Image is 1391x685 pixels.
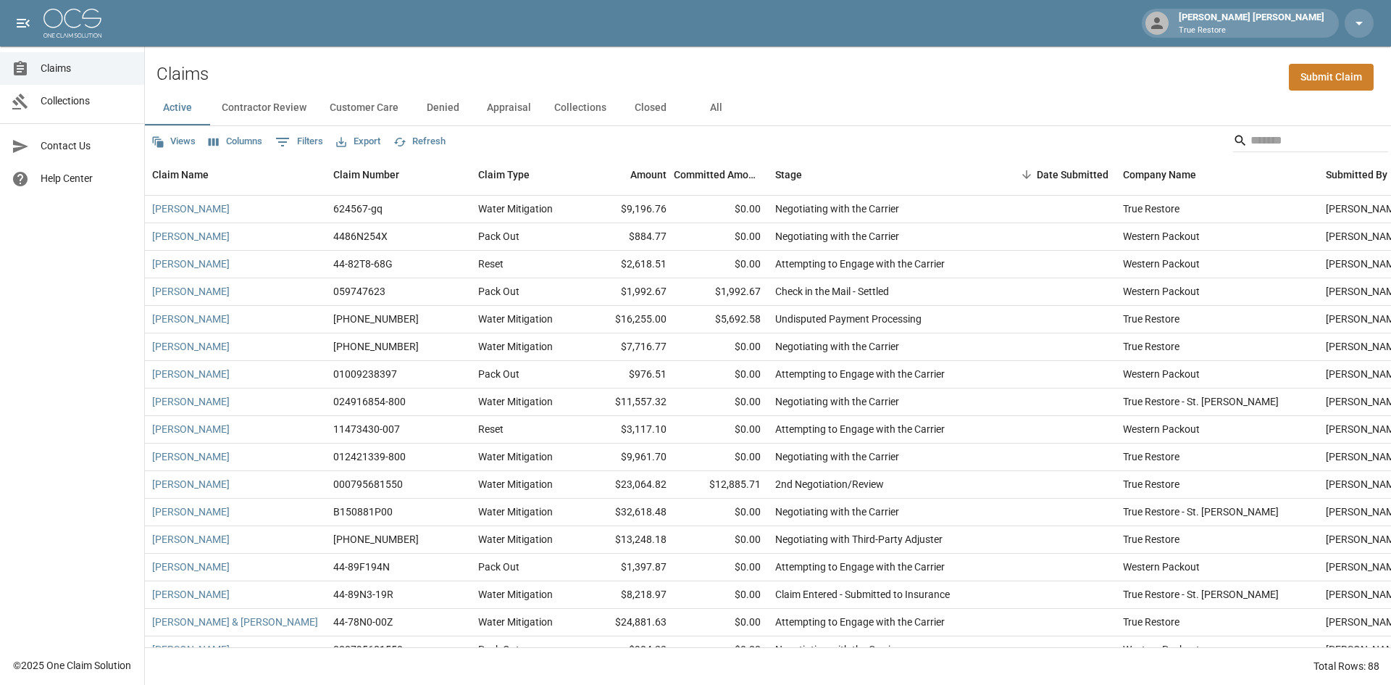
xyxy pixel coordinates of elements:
button: Refresh [390,130,449,153]
div: $9,961.70 [580,444,674,471]
a: [PERSON_NAME] [152,284,230,299]
div: Stage [768,154,985,195]
div: Water Mitigation [478,532,553,547]
div: True Restore [1123,202,1179,216]
h2: Claims [156,64,209,85]
div: 300-0465420-2025 [333,312,419,326]
div: True Restore - St. George [1123,587,1279,602]
button: Show filters [272,130,327,154]
div: Claim Number [333,154,399,195]
div: Negotiating with the Carrier [775,339,899,354]
div: dynamic tabs [145,91,1391,125]
div: Western Packout [1123,257,1200,271]
div: 624567-gq [333,202,383,216]
div: Negotiating with the Carrier [775,394,899,409]
div: Water Mitigation [478,339,553,354]
div: $0.00 [674,526,768,554]
div: 4486N254X [333,229,388,244]
div: $884.77 [580,223,674,251]
button: Denied [410,91,475,125]
div: 300-0251904-2024 [333,339,419,354]
div: Claim Number [326,154,471,195]
span: Contact Us [41,138,133,154]
button: Export [333,130,384,153]
div: $0.00 [674,416,768,444]
div: Water Mitigation [478,394,553,409]
div: 2nd Negotiation/Review [775,477,884,491]
div: Attempting to Engage with the Carrier [775,422,945,436]
button: Collections [543,91,618,125]
div: $0.00 [674,609,768,636]
div: $0.00 [674,554,768,581]
div: 059747623 [333,284,385,299]
div: $2,618.51 [580,251,674,278]
a: [PERSON_NAME] [152,477,230,491]
button: Sort [1016,165,1037,185]
button: Closed [618,91,683,125]
div: True Restore [1123,339,1179,354]
div: True Restore [1123,449,1179,464]
div: Attempting to Engage with the Carrier [775,367,945,381]
div: Negotiating with the Carrier [775,229,899,244]
div: 44-89N3-19R [333,587,393,602]
a: [PERSON_NAME] [152,312,230,326]
div: 01-009-011439 [333,532,419,547]
a: [PERSON_NAME] [152,642,230,657]
a: [PERSON_NAME] [152,449,230,464]
div: $0.00 [674,333,768,361]
div: Attempting to Engage with the Carrier [775,257,945,271]
a: [PERSON_NAME] & [PERSON_NAME] [152,615,318,629]
div: Water Mitigation [478,505,553,519]
div: $11,557.32 [580,389,674,416]
div: Negotiating with the Carrier [775,202,899,216]
div: Water Mitigation [478,615,553,629]
div: Undisputed Payment Processing [775,312,922,326]
div: $0.00 [674,251,768,278]
div: Negotiating with the Carrier [775,449,899,464]
div: $3,117.10 [580,416,674,444]
a: [PERSON_NAME] [152,367,230,381]
span: Collections [41,94,133,109]
img: ocs-logo-white-transparent.png [43,9,101,38]
div: Western Packout [1123,367,1200,381]
div: Company Name [1123,154,1196,195]
a: [PERSON_NAME] [152,229,230,244]
div: $0.00 [674,499,768,526]
div: $23,064.82 [580,471,674,499]
div: Claim Type [478,154,530,195]
div: Company Name [1116,154,1319,195]
div: Total Rows: 88 [1313,659,1379,673]
div: $0.00 [674,636,768,664]
div: True Restore - St. George [1123,394,1279,409]
a: [PERSON_NAME] [152,394,230,409]
button: Views [148,130,199,153]
button: Select columns [205,130,266,153]
p: True Restore [1179,25,1324,37]
div: Date Submitted [1037,154,1108,195]
div: Claim Type [471,154,580,195]
div: Attempting to Engage with the Carrier [775,615,945,629]
button: Contractor Review [210,91,318,125]
div: Pack Out [478,229,519,244]
div: True Restore - St. George [1123,505,1279,519]
div: B150881P00 [333,505,393,519]
div: Reset [478,422,504,436]
div: $0.00 [674,361,768,389]
div: $24,881.63 [580,609,674,636]
div: Amount [630,154,667,195]
div: Committed Amount [674,154,761,195]
div: $12,885.71 [674,471,768,499]
div: $9,196.76 [580,196,674,223]
div: Claim Name [152,154,209,195]
div: True Restore [1123,312,1179,326]
a: [PERSON_NAME] [152,505,230,519]
div: Western Packout [1123,642,1200,657]
div: True Restore [1123,615,1179,629]
div: Pack Out [478,560,519,574]
div: Negotiating with the Carrier [775,505,899,519]
div: $0.00 [674,581,768,609]
div: $7,716.77 [580,333,674,361]
div: Pack Out [478,367,519,381]
div: Committed Amount [674,154,768,195]
a: [PERSON_NAME] [152,202,230,216]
